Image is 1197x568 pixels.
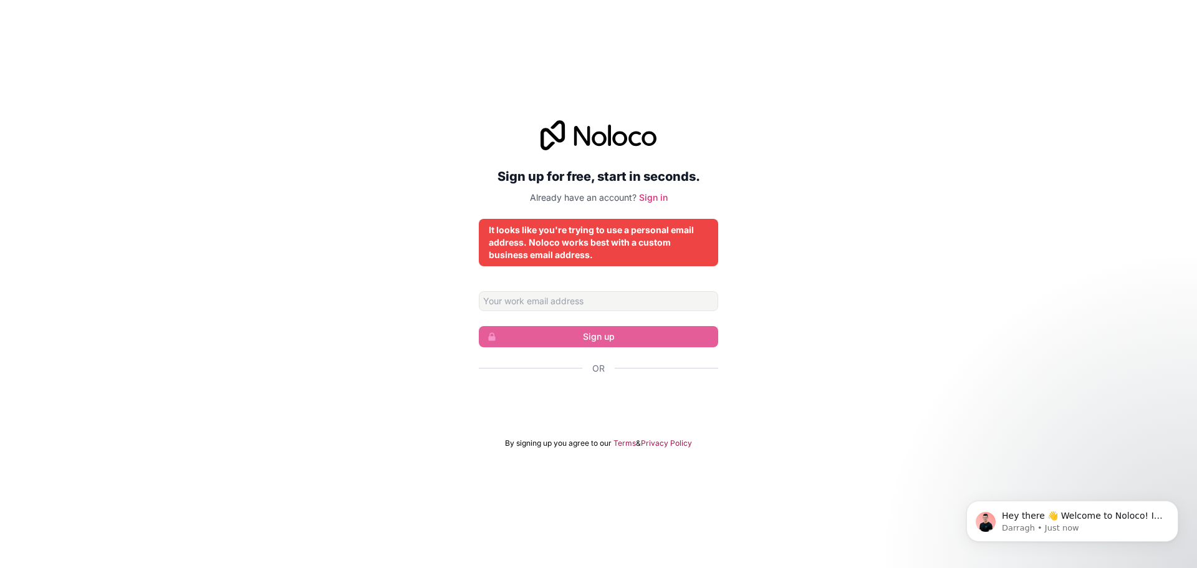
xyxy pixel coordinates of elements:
span: Already have an account? [530,192,637,203]
iframe: Intercom notifications message [948,474,1197,562]
h2: Sign up for free, start in seconds. [479,165,718,188]
a: Sign in [639,192,668,203]
span: & [636,438,641,448]
iframe: Sign in with Google Button [473,388,724,416]
input: Email address [479,291,718,311]
span: Or [592,362,605,375]
a: Terms [613,438,636,448]
button: Sign up [479,326,718,347]
span: By signing up you agree to our [505,438,612,448]
div: It looks like you're trying to use a personal email address. Noloco works best with a custom busi... [489,224,708,261]
a: Privacy Policy [641,438,692,448]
